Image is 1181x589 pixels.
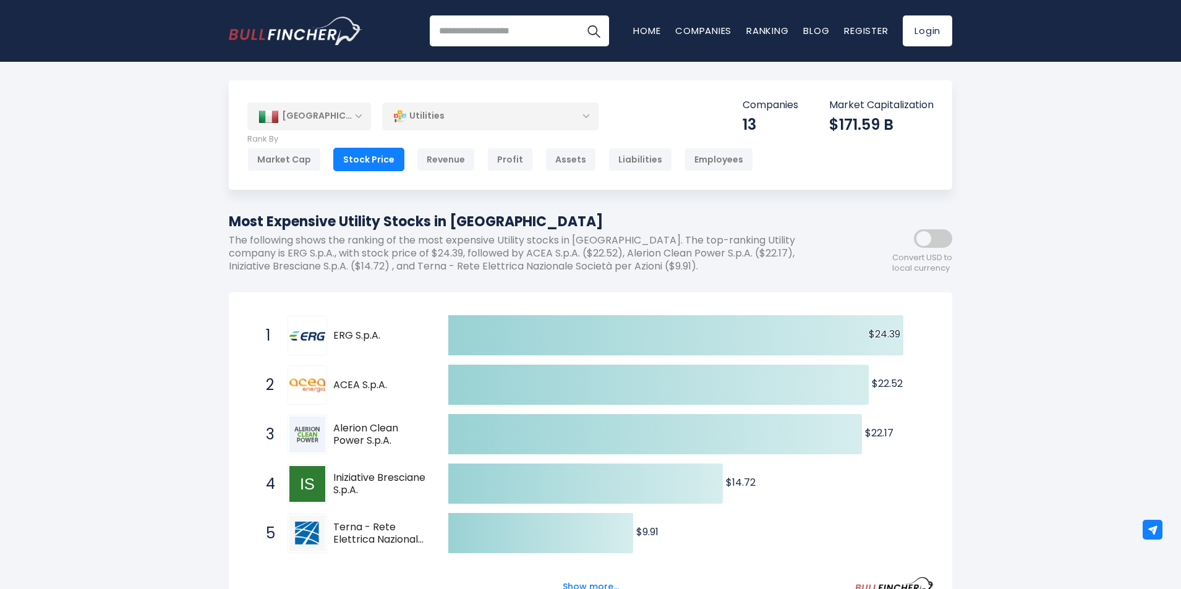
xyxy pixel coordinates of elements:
div: Employees [684,148,753,171]
a: Home [633,24,660,37]
a: Companies [675,24,731,37]
p: Companies [743,99,798,112]
span: Iniziative Bresciane S.p.A. [333,472,427,498]
span: ACEA S.p.A. [333,379,427,392]
text: $22.52 [872,376,903,391]
div: [GEOGRAPHIC_DATA] [247,103,371,130]
span: 1 [260,325,272,346]
img: Iniziative Bresciane S.p.A. [289,466,325,502]
span: Terna - Rete Elettrica Nazionale Società per Azioni [333,521,427,547]
div: Utilities [382,102,599,130]
a: Blog [803,24,829,37]
text: $9.91 [636,525,659,539]
span: Convert USD to local currency [892,253,952,274]
text: $22.17 [865,426,893,440]
div: Profit [487,148,533,171]
div: Market Cap [247,148,321,171]
div: Assets [545,148,596,171]
h1: Most Expensive Utility Stocks in [GEOGRAPHIC_DATA] [229,211,841,232]
div: Stock Price [333,148,404,171]
span: ERG S.p.A. [333,329,427,342]
img: ACEA S.p.A. [289,378,325,393]
img: Alerion Clean Power S.p.A. [289,417,325,452]
div: Liabilities [608,148,672,171]
span: Alerion Clean Power S.p.A. [333,422,427,448]
span: 3 [260,424,272,445]
span: 2 [260,375,272,396]
p: Rank By [247,134,753,145]
text: $14.72 [726,475,756,489]
div: $171.59 B [829,115,934,134]
a: Ranking [746,24,788,37]
img: ERG S.p.A. [289,331,325,341]
span: 4 [260,473,272,494]
div: 13 [743,115,798,134]
p: The following shows the ranking of the most expensive Utility stocks in [GEOGRAPHIC_DATA]. The to... [229,234,841,273]
text: $24.39 [869,327,900,341]
div: Revenue [417,148,475,171]
span: 5 [260,523,272,544]
a: Go to homepage [229,17,362,45]
a: Register [844,24,888,37]
img: Bullfincher logo [229,17,362,45]
p: Market Capitalization [829,99,934,112]
button: Search [578,15,609,46]
img: Terna - Rete Elettrica Nazionale Società per Azioni [289,515,325,551]
a: Login [903,15,952,46]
